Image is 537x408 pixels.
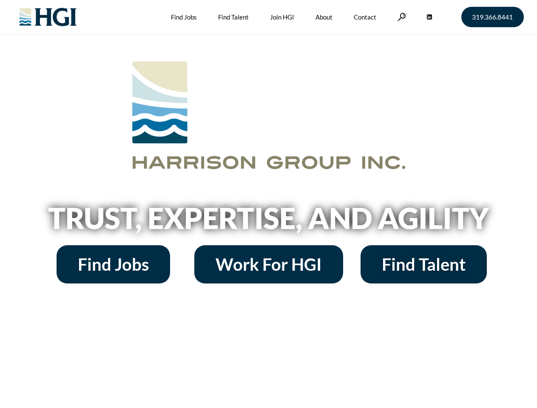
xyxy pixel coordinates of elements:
span: Find Talent [382,256,466,273]
span: 319.366.8441 [472,14,513,20]
a: Work For HGI [194,245,343,283]
a: Find Jobs [57,245,170,283]
span: Work For HGI [216,256,322,273]
a: Search [398,13,406,21]
h2: Trust, Expertise, and Agility [26,204,511,232]
span: Find Jobs [78,256,149,273]
a: 319.366.8441 [461,7,524,27]
a: Find Talent [361,245,487,283]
